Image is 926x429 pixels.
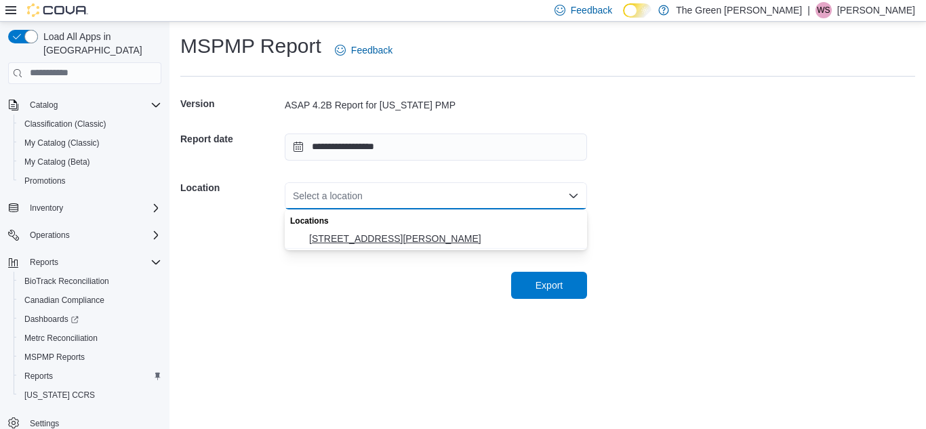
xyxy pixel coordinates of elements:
[24,276,109,287] span: BioTrack Reconciliation
[14,152,167,171] button: My Catalog (Beta)
[676,2,802,18] p: The Green [PERSON_NAME]
[24,227,75,243] button: Operations
[19,387,100,403] a: [US_STATE] CCRS
[24,200,68,216] button: Inventory
[24,295,104,306] span: Canadian Compliance
[14,348,167,367] button: MSPMP Reports
[285,209,587,249] div: Choose from the following options
[19,116,112,132] a: Classification (Classic)
[14,329,167,348] button: Metrc Reconciliation
[19,311,84,327] a: Dashboards
[14,272,167,291] button: BioTrack Reconciliation
[30,230,70,241] span: Operations
[837,2,915,18] p: [PERSON_NAME]
[3,199,167,218] button: Inventory
[14,386,167,405] button: [US_STATE] CCRS
[817,2,830,18] span: WS
[180,125,282,152] h5: Report date
[807,2,810,18] p: |
[293,188,294,204] input: Accessible screen reader label
[24,333,98,344] span: Metrc Reconciliation
[180,90,282,117] h5: Version
[14,115,167,134] button: Classification (Classic)
[19,330,161,346] span: Metrc Reconciliation
[30,257,58,268] span: Reports
[19,349,161,365] span: MSPMP Reports
[14,310,167,329] a: Dashboards
[24,390,95,401] span: [US_STATE] CCRS
[14,171,167,190] button: Promotions
[24,314,79,325] span: Dashboards
[24,254,64,270] button: Reports
[19,135,161,151] span: My Catalog (Classic)
[14,134,167,152] button: My Catalog (Classic)
[24,352,85,363] span: MSPMP Reports
[19,368,161,384] span: Reports
[19,330,103,346] a: Metrc Reconciliation
[19,173,161,189] span: Promotions
[30,203,63,213] span: Inventory
[19,135,105,151] a: My Catalog (Classic)
[38,30,161,57] span: Load All Apps in [GEOGRAPHIC_DATA]
[3,96,167,115] button: Catalog
[19,292,110,308] a: Canadian Compliance
[3,253,167,272] button: Reports
[24,138,100,148] span: My Catalog (Classic)
[24,157,90,167] span: My Catalog (Beta)
[19,311,161,327] span: Dashboards
[285,134,587,161] input: Press the down key to open a popover containing a calendar.
[24,200,161,216] span: Inventory
[19,154,96,170] a: My Catalog (Beta)
[571,3,612,17] span: Feedback
[24,97,161,113] span: Catalog
[3,226,167,245] button: Operations
[180,174,282,201] h5: Location
[19,273,115,289] a: BioTrack Reconciliation
[14,367,167,386] button: Reports
[19,116,161,132] span: Classification (Classic)
[19,292,161,308] span: Canadian Compliance
[351,43,392,57] span: Feedback
[623,3,651,18] input: Dark Mode
[536,279,563,292] span: Export
[180,33,321,60] h1: MSPMP Report
[19,349,90,365] a: MSPMP Reports
[24,254,161,270] span: Reports
[285,209,587,229] div: Locations
[329,37,398,64] a: Feedback
[285,98,587,112] div: ASAP 4.2B Report for [US_STATE] PMP
[30,100,58,110] span: Catalog
[24,176,66,186] span: Promotions
[14,291,167,310] button: Canadian Compliance
[27,3,88,17] img: Cova
[568,190,579,201] button: Close list of options
[19,387,161,403] span: Washington CCRS
[24,227,161,243] span: Operations
[24,371,53,382] span: Reports
[24,97,63,113] button: Catalog
[19,173,71,189] a: Promotions
[19,368,58,384] a: Reports
[19,273,161,289] span: BioTrack Reconciliation
[24,119,106,129] span: Classification (Classic)
[30,418,59,429] span: Settings
[285,229,587,249] button: 101 Wheeler Drive
[19,154,161,170] span: My Catalog (Beta)
[511,272,587,299] button: Export
[816,2,832,18] div: Wesley Simpson
[309,232,579,245] span: [STREET_ADDRESS][PERSON_NAME]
